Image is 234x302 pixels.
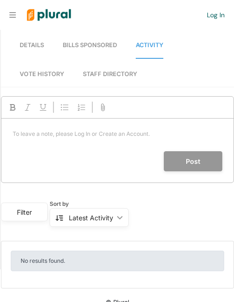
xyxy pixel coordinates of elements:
[164,151,222,171] button: Post
[136,32,163,59] a: Activity
[63,42,117,49] span: Bills Sponsored
[20,70,64,77] span: Vote History
[20,42,44,49] span: Details
[20,32,44,59] a: Details
[63,32,117,59] a: Bills Sponsored
[20,0,78,30] img: Logo for Plural
[50,200,76,207] span: Sort by
[20,61,64,87] a: Vote History
[207,11,225,19] a: Log In
[7,207,42,217] div: Filter
[69,213,113,223] div: Latest Activity
[136,42,163,49] span: Activity
[11,251,224,271] div: No results found.
[83,61,137,87] a: Staff Directory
